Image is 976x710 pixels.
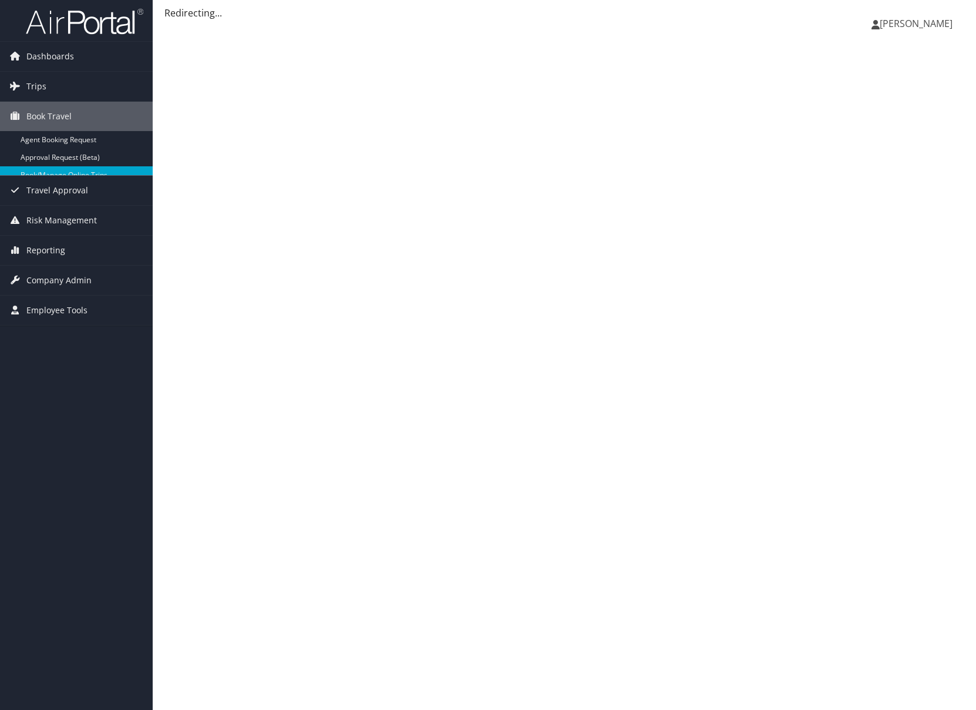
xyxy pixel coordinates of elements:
span: Book Travel [26,102,72,131]
span: Employee Tools [26,296,87,325]
div: Redirecting... [164,6,964,20]
span: Dashboards [26,42,74,71]
img: airportal-logo.png [26,8,143,35]
a: [PERSON_NAME] [871,6,964,41]
span: [PERSON_NAME] [880,17,953,30]
span: Company Admin [26,266,92,295]
span: Travel Approval [26,176,88,205]
span: Reporting [26,236,65,265]
span: Risk Management [26,206,97,235]
span: Trips [26,72,46,101]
